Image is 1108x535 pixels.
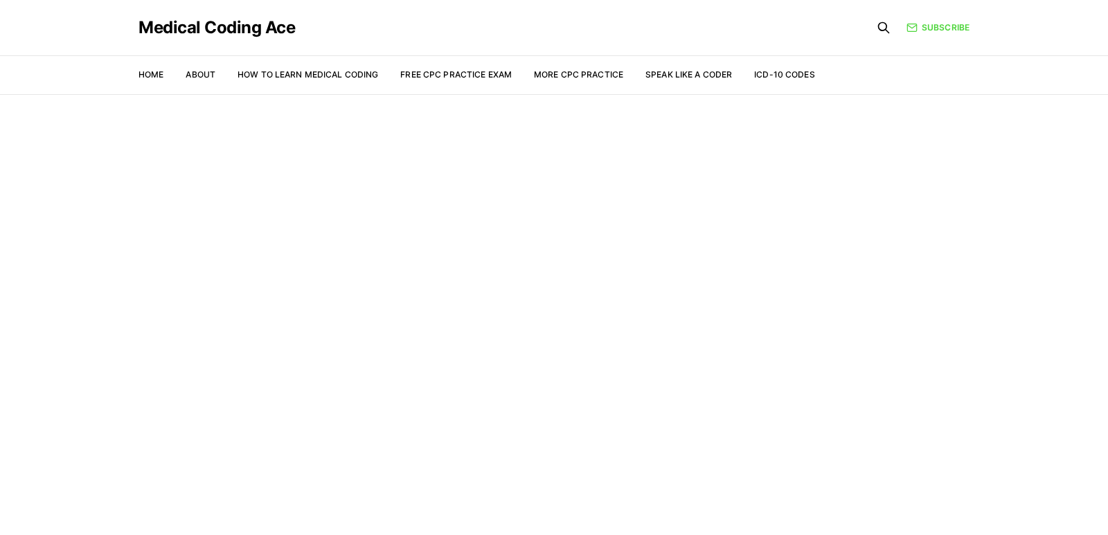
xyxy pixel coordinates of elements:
[186,69,215,80] a: About
[754,69,814,80] a: ICD-10 Codes
[138,69,163,80] a: Home
[906,21,969,34] a: Subscribe
[238,69,378,80] a: How to Learn Medical Coding
[138,19,295,36] a: Medical Coding Ace
[534,69,623,80] a: More CPC Practice
[645,69,732,80] a: Speak Like a Coder
[400,69,512,80] a: Free CPC Practice Exam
